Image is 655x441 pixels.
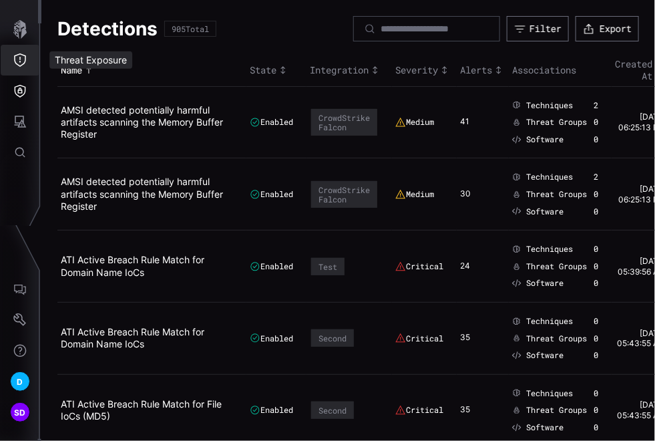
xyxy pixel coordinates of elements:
[507,16,569,41] button: Filter
[509,55,612,86] th: Associations
[594,350,598,361] div: 0
[61,64,243,76] div: Toggle sort direction
[526,405,587,416] span: Threat Groups
[310,64,389,76] div: Toggle sort direction
[61,254,204,277] a: ATI Active Breach Rule Match for Domain Name IoCs
[526,117,587,128] span: Threat Groups
[526,261,587,272] span: Threat Groups
[460,116,480,128] div: 41
[1,397,39,428] button: SD
[526,100,573,111] span: Techniques
[594,405,598,416] div: 0
[460,404,480,416] div: 35
[594,261,598,272] div: 0
[395,117,434,128] div: Medium
[526,422,564,433] span: Software
[1,366,39,397] button: D
[526,206,564,217] span: Software
[594,388,598,399] div: 0
[250,261,293,272] div: Enabled
[172,25,209,33] div: 905 Total
[526,172,573,182] span: Techniques
[594,100,598,111] div: 2
[526,189,587,200] span: Threat Groups
[526,134,564,145] span: Software
[61,176,223,211] a: AMSI detected potentially harmful artifacts scanning the Memory Buffer Register
[526,333,587,344] span: Threat Groups
[14,406,26,420] span: SD
[61,326,204,349] a: ATI Active Breach Rule Match for Domain Name IoCs
[17,375,23,389] span: D
[594,316,598,327] div: 0
[318,406,347,415] div: Second
[318,262,337,271] div: Test
[526,316,573,327] span: Techniques
[318,185,370,204] div: CrowdStrike Falcon
[395,64,453,76] div: Toggle sort direction
[526,278,564,289] span: Software
[529,23,562,35] div: Filter
[395,405,443,416] div: Critical
[594,422,598,433] div: 0
[460,261,480,273] div: 24
[49,51,132,69] div: Threat Exposure
[61,104,223,140] a: AMSI detected potentially harmful artifacts scanning the Memory Buffer Register
[594,206,598,217] div: 0
[594,333,598,344] div: 0
[250,405,293,416] div: Enabled
[250,189,293,200] div: Enabled
[594,117,598,128] div: 0
[395,261,443,272] div: Critical
[526,350,564,361] span: Software
[57,17,158,41] h1: Detections
[576,16,639,41] button: Export
[526,388,573,399] span: Techniques
[460,188,480,200] div: 30
[318,333,347,343] div: Second
[395,333,443,343] div: Critical
[250,117,293,128] div: Enabled
[395,189,434,200] div: Medium
[594,134,598,145] div: 0
[460,332,480,344] div: 35
[594,278,598,289] div: 0
[594,172,598,182] div: 2
[250,64,303,76] div: Toggle sort direction
[594,189,598,200] div: 0
[61,398,222,422] a: ATI Active Breach Rule Match for File IoCs (MD5)
[250,333,293,343] div: Enabled
[460,64,505,76] div: Toggle sort direction
[594,244,598,255] div: 0
[318,113,370,132] div: CrowdStrike Falcon
[526,244,573,255] span: Techniques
